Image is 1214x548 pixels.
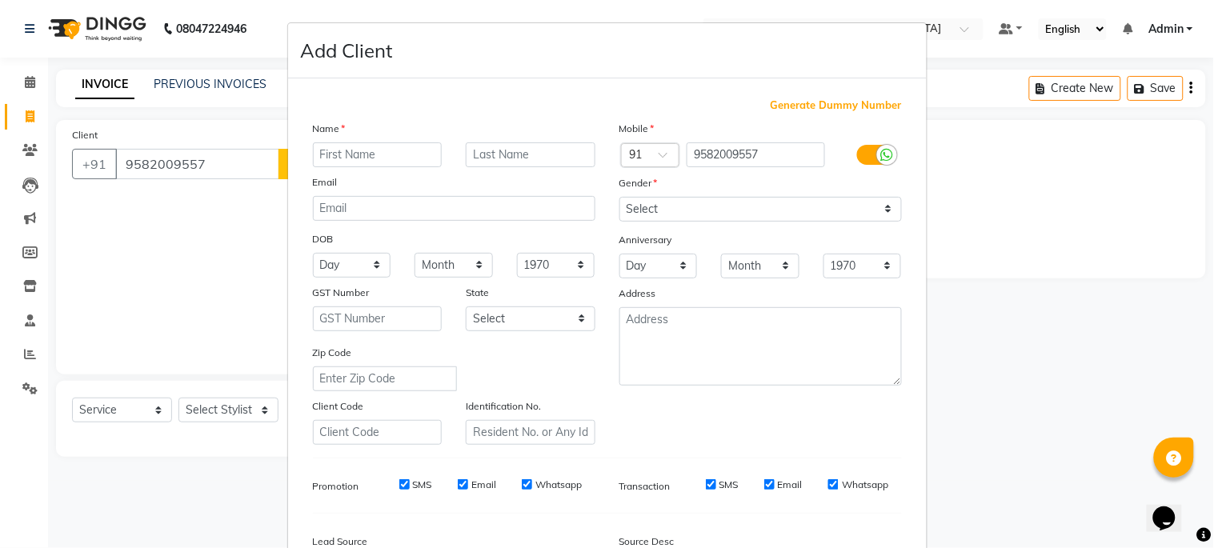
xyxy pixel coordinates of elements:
label: Anniversary [619,233,672,247]
label: Name [313,122,346,136]
label: Transaction [619,479,671,494]
label: Client Code [313,399,364,414]
input: Mobile [687,142,825,167]
input: GST Number [313,306,443,331]
label: SMS [719,478,739,492]
input: Email [313,196,595,221]
label: State [466,286,489,300]
label: Whatsapp [842,478,888,492]
label: Zip Code [313,346,352,360]
label: Mobile [619,122,655,136]
input: Resident No. or Any Id [466,420,595,445]
input: First Name [313,142,443,167]
label: Gender [619,176,658,190]
iframe: chat widget [1147,484,1198,532]
label: Identification No. [466,399,541,414]
label: Whatsapp [535,478,582,492]
label: SMS [413,478,432,492]
h4: Add Client [301,36,393,65]
label: Email [313,175,338,190]
label: Email [471,478,496,492]
input: Last Name [466,142,595,167]
label: DOB [313,232,334,246]
label: Address [619,286,656,301]
input: Enter Zip Code [313,366,457,391]
label: GST Number [313,286,370,300]
span: Generate Dummy Number [771,98,902,114]
label: Promotion [313,479,359,494]
label: Email [778,478,803,492]
input: Client Code [313,420,443,445]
